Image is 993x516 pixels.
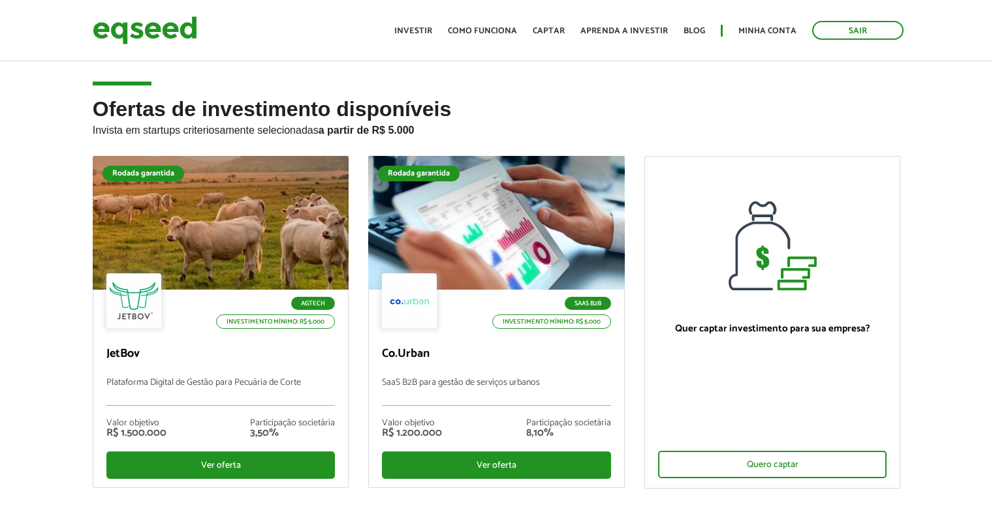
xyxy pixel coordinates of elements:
[216,314,335,329] p: Investimento mínimo: R$ 5.000
[382,347,611,361] p: Co.Urban
[106,347,336,361] p: JetBov
[102,166,184,181] div: Rodada garantida
[658,451,887,478] div: Quero captar
[319,125,415,136] strong: a partir de R$ 5.000
[106,451,336,479] div: Ver oferta
[93,13,197,48] img: EqSeed
[526,419,611,428] div: Participação societária
[368,156,625,488] a: Rodada garantida SaaS B2B Investimento mínimo: R$ 5.000 Co.Urban SaaS B2B para gestão de serviços...
[812,21,904,40] a: Sair
[106,428,166,438] div: R$ 1.500.000
[492,314,611,329] p: Investimento mínimo: R$ 5.000
[291,297,335,310] p: Agtech
[394,27,432,35] a: Investir
[382,378,611,406] p: SaaS B2B para gestão de serviços urbanos
[382,451,611,479] div: Ver oferta
[526,428,611,438] div: 8,10%
[448,27,517,35] a: Como funciona
[93,121,901,136] p: Invista em startups criteriosamente selecionadas
[93,156,349,488] a: Rodada garantida Agtech Investimento mínimo: R$ 5.000 JetBov Plataforma Digital de Gestão para Pe...
[684,27,705,35] a: Blog
[580,27,668,35] a: Aprenda a investir
[382,428,442,438] div: R$ 1.200.000
[382,419,442,428] div: Valor objetivo
[250,419,335,428] div: Participação societária
[250,428,335,438] div: 3,50%
[93,98,901,156] h2: Ofertas de investimento disponíveis
[565,297,611,310] p: SaaS B2B
[378,166,460,181] div: Rodada garantida
[106,378,336,406] p: Plataforma Digital de Gestão para Pecuária de Corte
[658,323,887,335] p: Quer captar investimento para sua empresa?
[533,27,565,35] a: Captar
[106,419,166,428] div: Valor objetivo
[644,156,901,489] a: Quer captar investimento para sua empresa? Quero captar
[738,27,796,35] a: Minha conta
